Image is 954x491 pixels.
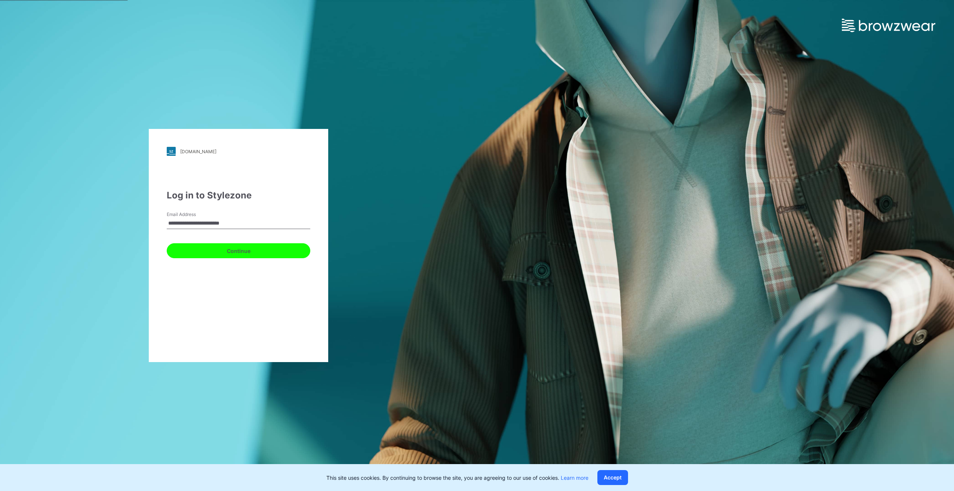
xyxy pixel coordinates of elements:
p: This site uses cookies. By continuing to browse the site, you are agreeing to our use of cookies. [326,474,588,482]
button: Continue [167,243,310,258]
a: [DOMAIN_NAME] [167,147,310,156]
img: stylezone-logo.562084cfcfab977791bfbf7441f1a819.svg [167,147,176,156]
label: Email Address [167,211,219,218]
img: browzwear-logo.e42bd6dac1945053ebaf764b6aa21510.svg [842,19,935,32]
div: Log in to Stylezone [167,189,310,202]
div: [DOMAIN_NAME] [180,149,216,154]
button: Accept [597,470,628,485]
a: Learn more [561,475,588,481]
